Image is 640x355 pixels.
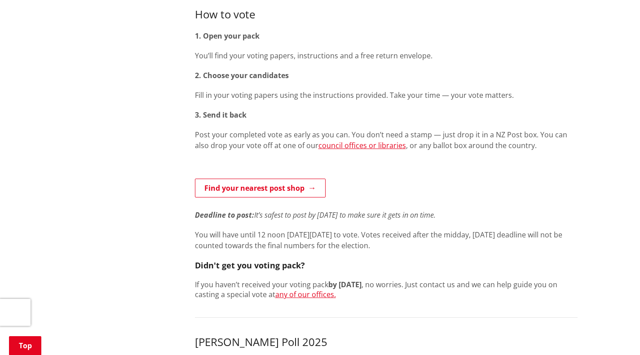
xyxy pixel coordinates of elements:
[195,129,578,151] p: Post your completed vote as early as you can. You don’t need a stamp — just drop it in a NZ Post ...
[195,280,578,299] p: If you haven’t received your voting pack , no worries. Just contact us and we can help guide you ...
[195,51,433,61] span: You’ll find your voting papers, instructions and a free return envelope.
[318,140,406,150] a: council offices or libraries
[195,70,289,80] strong: 2. Choose your candidates
[328,280,362,289] strong: by [DATE]
[195,336,578,349] h3: [PERSON_NAME] Poll 2025
[599,317,631,350] iframe: Messenger Launcher
[195,179,326,197] a: Find your nearest post shop
[195,210,254,220] em: Deadline to post:
[195,7,578,22] h3: How to vote
[195,31,260,41] strong: 1. Open your pack
[195,110,247,120] strong: 3. Send it back
[195,90,578,101] p: Fill in your voting papers using the instructions provided. Take your time — your vote matters.
[254,210,436,220] em: It’s safest to post by [DATE] to make sure it gets in on time.
[195,229,578,251] p: You will have until 12 noon [DATE][DATE] to vote. Votes received after the midday, [DATE] deadlin...
[9,336,41,355] a: Top
[195,260,305,271] strong: Didn't get you voting pack?
[275,289,336,299] a: any of our offices.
